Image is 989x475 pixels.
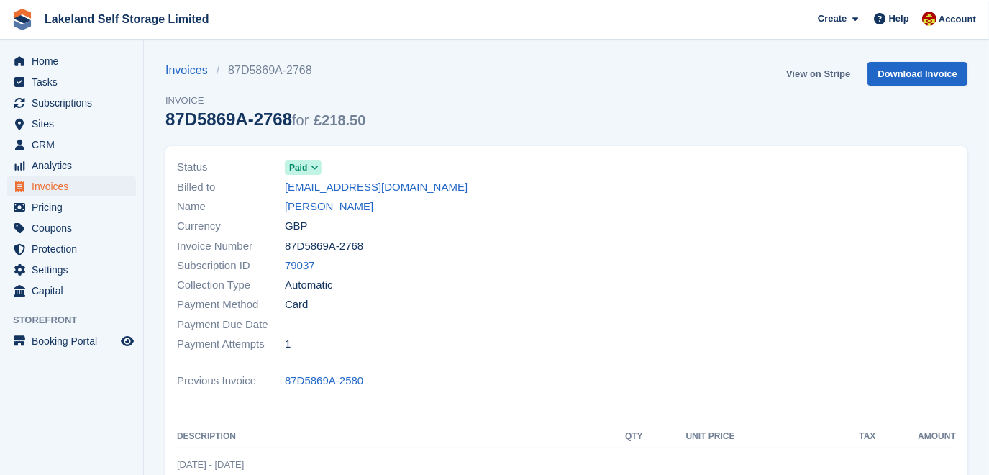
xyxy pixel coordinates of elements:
[735,425,876,448] th: Tax
[285,258,315,274] a: 79037
[32,239,118,259] span: Protection
[32,176,118,196] span: Invoices
[119,332,136,350] a: Preview store
[177,238,285,255] span: Invoice Number
[32,218,118,238] span: Coupons
[289,161,307,174] span: Paid
[7,197,136,217] a: menu
[177,179,285,196] span: Billed to
[285,159,322,176] a: Paid
[177,317,285,333] span: Payment Due Date
[177,159,285,176] span: Status
[39,7,215,31] a: Lakeland Self Storage Limited
[165,94,365,108] span: Invoice
[7,135,136,155] a: menu
[177,336,285,353] span: Payment Attempts
[32,114,118,134] span: Sites
[165,109,365,129] div: 87D5869A-2768
[7,331,136,351] a: menu
[285,179,468,196] a: [EMAIL_ADDRESS][DOMAIN_NAME]
[285,218,308,235] span: GBP
[780,62,856,86] a: View on Stripe
[292,112,309,128] span: for
[285,336,291,353] span: 1
[7,93,136,113] a: menu
[177,199,285,215] span: Name
[314,112,365,128] span: £218.50
[32,72,118,92] span: Tasks
[876,425,956,448] th: Amount
[32,135,118,155] span: CRM
[643,425,735,448] th: Unit Price
[177,425,609,448] th: Description
[177,373,285,389] span: Previous Invoice
[32,93,118,113] span: Subscriptions
[285,238,363,255] span: 87D5869A-2768
[177,258,285,274] span: Subscription ID
[7,260,136,280] a: menu
[177,277,285,294] span: Collection Type
[889,12,909,26] span: Help
[7,51,136,71] a: menu
[32,260,118,280] span: Settings
[165,62,217,79] a: Invoices
[818,12,847,26] span: Create
[7,176,136,196] a: menu
[285,277,333,294] span: Automatic
[32,155,118,176] span: Analytics
[32,331,118,351] span: Booking Portal
[7,239,136,259] a: menu
[285,199,373,215] a: [PERSON_NAME]
[12,9,33,30] img: stora-icon-8386f47178a22dfd0bd8f6a31ec36ba5ce8667c1dd55bd0f319d3a0aa187defe.svg
[7,155,136,176] a: menu
[7,114,136,134] a: menu
[32,197,118,217] span: Pricing
[7,281,136,301] a: menu
[32,281,118,301] span: Capital
[177,218,285,235] span: Currency
[165,62,365,79] nav: breadcrumbs
[285,373,363,389] a: 87D5869A-2580
[177,297,285,313] span: Payment Method
[32,51,118,71] span: Home
[939,12,976,27] span: Account
[867,62,967,86] a: Download Invoice
[7,218,136,238] a: menu
[177,459,244,470] span: [DATE] - [DATE]
[7,72,136,92] a: menu
[922,12,936,26] img: Diane Carney
[609,425,642,448] th: QTY
[13,313,143,327] span: Storefront
[285,297,309,313] span: Card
